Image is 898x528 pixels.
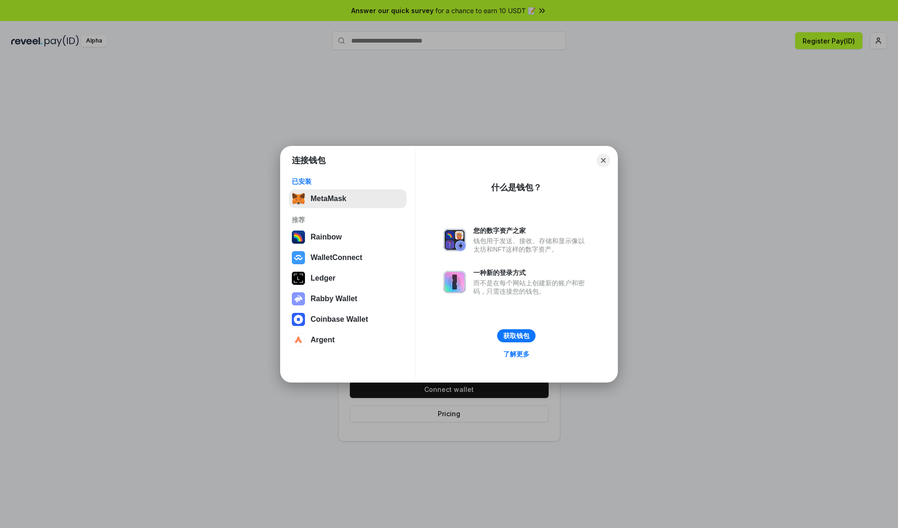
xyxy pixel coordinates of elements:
[473,226,589,235] div: 您的数字资产之家
[292,333,305,347] img: svg+xml,%3Csvg%20width%3D%2228%22%20height%3D%2228%22%20viewBox%3D%220%200%2028%2028%22%20fill%3D...
[292,292,305,305] img: svg+xml,%3Csvg%20xmlns%3D%22http%3A%2F%2Fwww.w3.org%2F2000%2Fsvg%22%20fill%3D%22none%22%20viewBox...
[292,192,305,205] img: svg+xml,%3Csvg%20fill%3D%22none%22%20height%3D%2233%22%20viewBox%3D%220%200%2035%2033%22%20width%...
[292,313,305,326] img: svg+xml,%3Csvg%20width%3D%2228%22%20height%3D%2228%22%20viewBox%3D%220%200%2028%2028%22%20fill%3D...
[311,233,342,241] div: Rainbow
[498,348,535,360] a: 了解更多
[503,332,529,340] div: 获取钱包
[311,315,368,324] div: Coinbase Wallet
[497,329,536,342] button: 获取钱包
[292,272,305,285] img: svg+xml,%3Csvg%20xmlns%3D%22http%3A%2F%2Fwww.w3.org%2F2000%2Fsvg%22%20width%3D%2228%22%20height%3...
[311,295,357,303] div: Rabby Wallet
[292,177,404,186] div: 已安装
[443,271,466,293] img: svg+xml,%3Csvg%20xmlns%3D%22http%3A%2F%2Fwww.w3.org%2F2000%2Fsvg%22%20fill%3D%22none%22%20viewBox...
[292,251,305,264] img: svg+xml,%3Csvg%20width%3D%2228%22%20height%3D%2228%22%20viewBox%3D%220%200%2028%2028%22%20fill%3D...
[289,248,406,267] button: WalletConnect
[289,310,406,329] button: Coinbase Wallet
[311,274,335,282] div: Ledger
[473,268,589,277] div: 一种新的登录方式
[443,229,466,251] img: svg+xml,%3Csvg%20xmlns%3D%22http%3A%2F%2Fwww.w3.org%2F2000%2Fsvg%22%20fill%3D%22none%22%20viewBox...
[311,195,346,203] div: MetaMask
[289,269,406,288] button: Ledger
[289,228,406,246] button: Rainbow
[311,253,362,262] div: WalletConnect
[503,350,529,358] div: 了解更多
[292,216,404,224] div: 推荐
[597,154,610,167] button: Close
[289,189,406,208] button: MetaMask
[292,155,326,166] h1: 连接钱包
[491,182,542,193] div: 什么是钱包？
[289,289,406,308] button: Rabby Wallet
[289,331,406,349] button: Argent
[473,279,589,296] div: 而不是在每个网站上创建新的账户和密码，只需连接您的钱包。
[311,336,335,344] div: Argent
[292,231,305,244] img: svg+xml,%3Csvg%20width%3D%22120%22%20height%3D%22120%22%20viewBox%3D%220%200%20120%20120%22%20fil...
[473,237,589,253] div: 钱包用于发送、接收、存储和显示像以太坊和NFT这样的数字资产。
